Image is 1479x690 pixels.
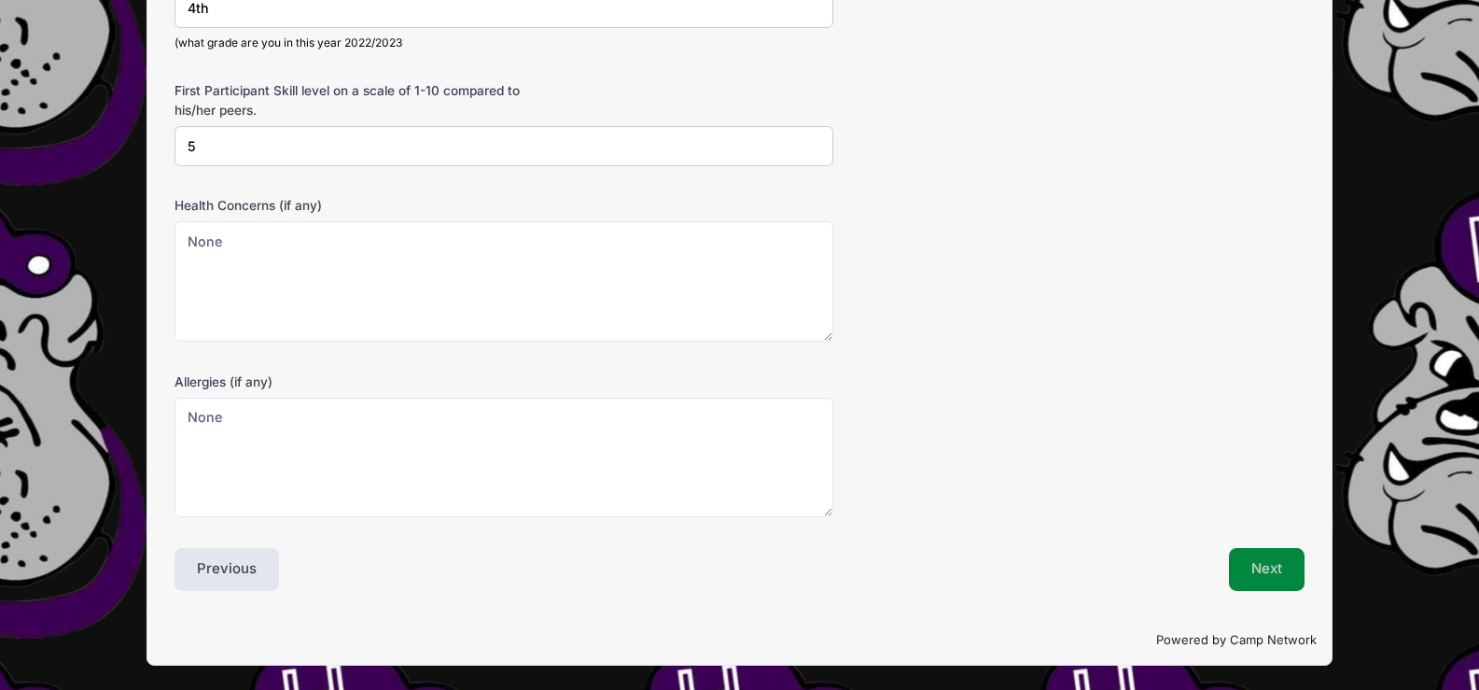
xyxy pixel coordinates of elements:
button: Previous [174,548,279,591]
label: Allergies (if any) [174,373,551,391]
div: (what grade are you in this year 2022/2023 [174,35,833,51]
p: Powered by Camp Network [162,631,1316,650]
button: Next [1229,548,1305,591]
label: Health Concerns (if any) [174,196,551,215]
textarea: None [174,398,833,518]
textarea: None [174,221,833,342]
label: First Participant Skill level on a scale of 1-10 compared to his/her peers. [174,81,551,120]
